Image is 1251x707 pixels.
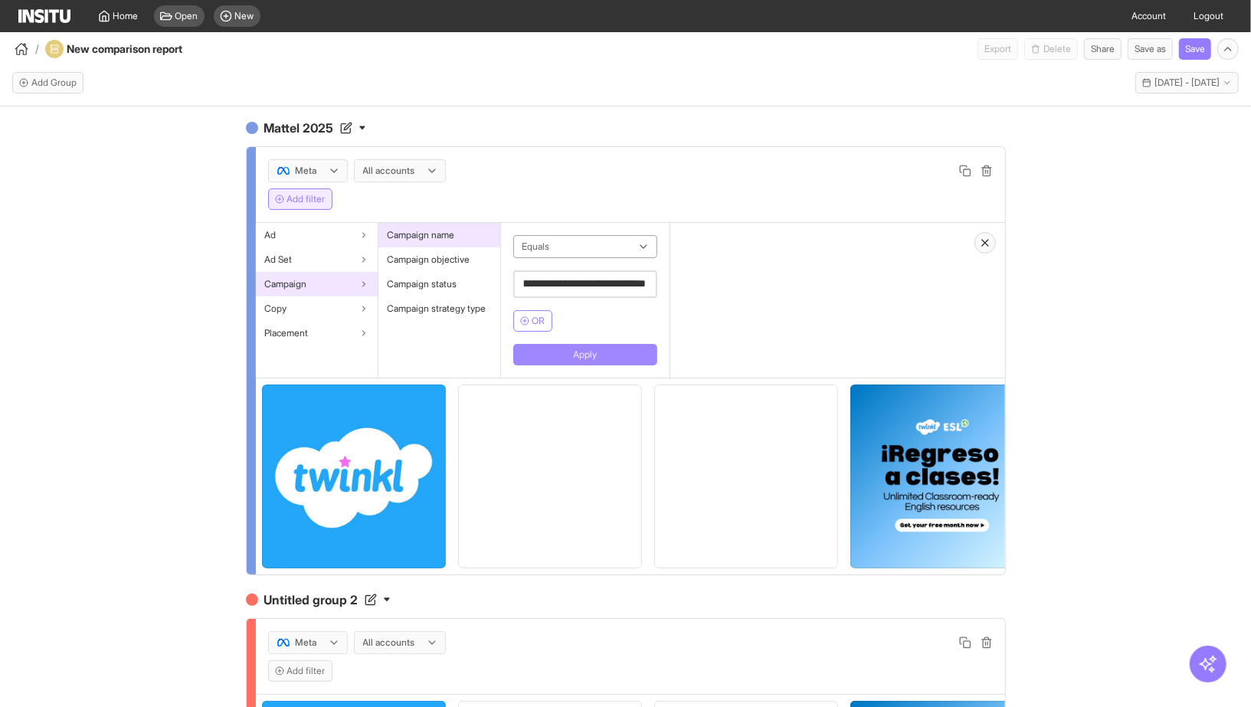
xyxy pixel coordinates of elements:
button: Add filter [268,188,332,210]
button: Save as [1128,38,1173,60]
span: Campaign name [388,229,455,241]
h4: New comparison report [67,41,224,57]
span: Can currently only export from Insights reports. [978,38,1018,60]
span: Open [175,10,198,22]
span: Campaign status [388,278,457,290]
span: New [235,10,254,22]
div: New comparison report [45,40,224,58]
button: Add Group [12,72,84,93]
h4: Mattel 2025 [246,119,1006,137]
button: / [12,40,39,58]
button: Apply [513,344,657,365]
h4: Untitled group 2 [246,591,1006,609]
img: pbiqbsbqnvxagk5ljuaf [850,385,1034,568]
span: Placement [265,327,309,339]
img: Logo [18,9,70,23]
button: Add filter [268,660,332,682]
span: Campaign strategy type [388,303,486,315]
span: You cannot delete a preset report. [1024,38,1078,60]
button: Save [1179,38,1211,60]
span: OR [532,315,545,327]
span: Copy [265,303,287,315]
span: [DATE] - [DATE] [1154,77,1220,89]
button: Export [978,38,1018,60]
span: Ad [265,229,277,241]
img: ntlp2zhplx9eq4relh4c [262,385,446,568]
button: Share [1084,38,1122,60]
span: / [35,41,39,57]
span: Campaign objective [388,254,470,266]
button: OR [513,310,552,332]
button: [DATE] - [DATE] [1135,72,1239,93]
span: Home [113,10,139,22]
button: Delete [1024,38,1078,60]
span: Campaign [265,278,307,290]
span: Ad Set [265,254,293,266]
